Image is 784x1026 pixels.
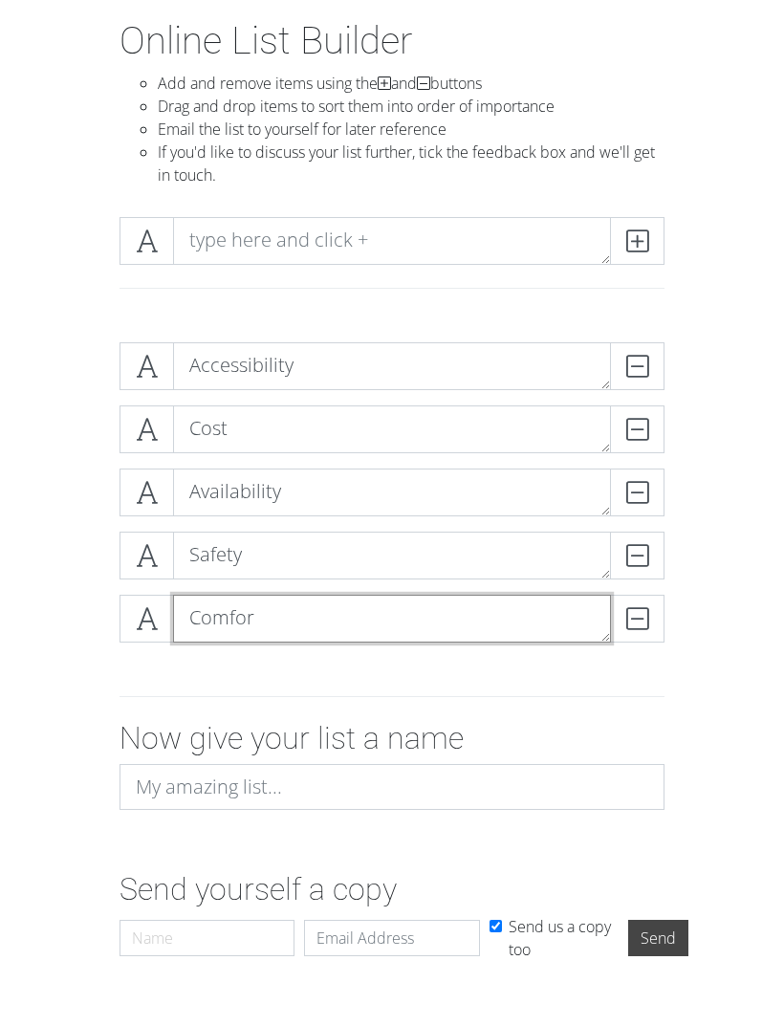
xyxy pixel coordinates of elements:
[120,764,664,810] input: My amazing list...
[304,920,479,956] input: Email Address
[158,118,664,141] li: Email the list to yourself for later reference
[509,915,619,961] label: Send us a copy too
[120,920,294,956] input: Name
[158,95,664,118] li: Drag and drop items to sort them into order of importance
[120,871,664,907] h2: Send yourself a copy
[120,18,664,64] h1: Online List Builder
[158,72,664,95] li: Add and remove items using the and buttons
[628,920,688,956] input: Send
[158,141,664,186] li: If you'd like to discuss your list further, tick the feedback box and we'll get in touch.
[120,720,664,756] h2: Now give your list a name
